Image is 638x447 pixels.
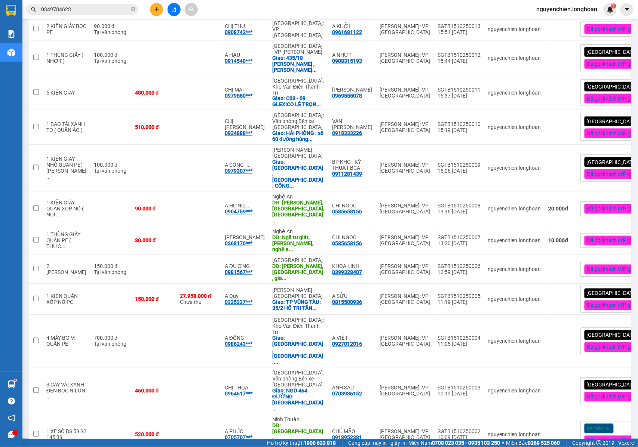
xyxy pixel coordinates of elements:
div: nguyenchien.longhoan [488,266,541,272]
div: CHỊ NGỌC [332,203,372,209]
div: nguyenchien.longhoan [488,55,541,61]
span: close-circle [131,6,135,13]
div: 27.958.000 đ [180,293,217,299]
img: warehouse-icon [7,49,15,56]
div: 1 KIỆN GIẤY QUẤN XỐP NỔ ( NỒI CƠM ĐIỆN ) [46,200,86,218]
div: [PERSON_NAME]: VP [GEOGRAPHIC_DATA] [380,162,430,174]
div: 0815500936 [332,299,362,305]
span: ... [309,136,313,142]
span: ... [272,406,277,412]
span: ... [272,218,277,224]
div: [PERSON_NAME]: VP [GEOGRAPHIC_DATA] [380,335,430,347]
div: 1 BAO TẢI XANH TO ( QUẦN ÁO ) [46,121,86,133]
span: nguyenchien.longhoan [531,4,604,14]
div: nguyenchien.longhoan [488,338,541,344]
div: SGTB1510250005 [438,293,481,299]
div: 460.000 đ [135,388,172,394]
div: CHỊ THƯ [225,23,265,29]
div: 0911281439 [332,171,362,177]
div: [PERSON_NAME]: VP [GEOGRAPHIC_DATA] [380,235,430,247]
span: ... [312,67,317,73]
div: 150.000 đ [135,296,172,302]
div: [GEOGRAPHIC_DATA]: Kho Văn Điển Thanh Trì [272,317,325,335]
div: Tại văn phòng [94,341,128,347]
div: nguyenchien.longhoan [488,432,541,438]
div: DĐ: Cam Ranh, KHÁNH HÒA , giao dọc QL 1A : BẾN XE CAM RANH [272,263,325,281]
div: 1 THÙNG GIẤY QUẤN PE ( THỰC PHẨM CHỨC NĂNG ) [46,232,86,250]
span: ... [289,183,294,189]
sup: 1 [611,3,616,9]
span: Ngày in phiếu: 19:13 ngày [47,15,151,23]
div: nguyenchien.longhoan [488,26,541,32]
div: 150.000 đ [94,263,128,269]
div: 0908315193 [332,58,362,64]
div: 80.000 đ [135,238,172,244]
div: nguyenchien.longhoan [488,165,541,171]
div: 4 MÁY BƠM QUẤN PE [46,335,86,347]
span: ... [245,203,249,209]
strong: 1900 633 818 [304,440,336,446]
input: Tìm tên, số ĐT hoặc mã đơn [41,5,129,13]
div: 3 CÂY VẢI XANH ĐEN BỌC NILON TRONG [46,382,86,400]
div: 0969555078 [332,93,362,99]
div: A HẬU [225,52,265,58]
div: 90.000 đ [135,206,172,212]
span: Cung cấp máy in - giấy in: [348,439,407,447]
strong: PHIẾU DÁN LÊN HÀNG [50,3,148,13]
div: 0918333226 [332,130,362,136]
span: | [341,439,343,447]
div: nguyenchien.longhoan [488,296,541,302]
button: aim [185,3,198,16]
span: Mã đơn: SGTB1510250019 [3,45,115,55]
span: aim [188,7,194,12]
span: Đã gọi khách (VP gửi) [587,26,637,33]
span: | [566,439,567,447]
div: 0585658156 [332,209,362,215]
span: caret-down [624,6,631,13]
span: Đã gọi khách (VP gửi) [587,206,637,212]
div: 13:20 [DATE] [438,241,481,247]
img: logo-vxr [6,5,16,16]
strong: 20.000 đ [549,206,568,212]
div: SGTB1510250012 [438,52,481,58]
div: 480.000 đ [135,90,172,96]
div: 10:19 [DATE] [438,391,481,397]
div: SGTB1510250006 [438,263,481,269]
div: Tại văn phòng [94,29,128,35]
div: 0927012016 [332,341,362,347]
span: Đã gọi khách (VP gửi) [587,437,637,444]
div: 90.000 đ [94,23,128,29]
div: A NHỰT [332,52,372,58]
div: nguyenchien.longhoan [488,206,541,212]
span: close-circle [131,7,135,11]
div: 100.000 đ [94,52,128,58]
div: Anh Hiếu [332,87,372,93]
div: 15:44 [DATE] [438,58,481,64]
div: CHỊ HUYỀN [225,118,265,130]
div: 5 KIỆN GIẤY [46,90,86,96]
div: KHOA LINH [332,263,372,269]
div: 11:05 [DATE] [438,341,481,347]
span: CÔNG TY TNHH CHUYỂN PHÁT NHANH BẢO AN [65,25,137,39]
div: [PERSON_NAME]: VP [GEOGRAPHIC_DATA] [380,87,430,99]
div: [PERSON_NAME]: VP [GEOGRAPHIC_DATA] [380,52,430,64]
span: ⚪️ [502,441,504,444]
span: notification [8,414,15,422]
strong: 0708 023 035 - 0935 103 250 [432,440,500,446]
span: message [8,431,15,438]
div: nguyenchien.longhoan [488,388,541,394]
div: [GEOGRAPHIC_DATA]: Văn phòng Bến xe [GEOGRAPHIC_DATA] [272,370,325,388]
div: Tại văn phòng [94,58,128,64]
img: solution-icon [7,30,15,38]
div: [PERSON_NAME]: VP [GEOGRAPHIC_DATA] [380,23,430,35]
span: 1 [612,3,615,9]
span: Đã gọi khách (VP gửi) [587,344,637,351]
span: Đã gọi khách (VP gửi) [587,237,637,244]
div: Giao: TP VŨNG TÀU : 35/2 HỒ TRI TÂN , RẠCH DỪA , VŨNG TÀU [272,299,325,311]
div: 520.000 đ [135,432,172,438]
div: [PERSON_NAME]: VP [GEOGRAPHIC_DATA] [380,121,430,133]
span: ... [274,359,278,365]
div: PHAN THỊ TIẾN [225,235,265,241]
div: DĐ: Ngã tư giát, quỳnh lưu, nghệ an QL1A [272,235,325,253]
div: Giao: YÊN LẠC , VĨNH PHÚC : ĐƯỜNG 303 , TỀ LỖ , YÊN LẠC , VĨNH PHÚC [272,335,325,365]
